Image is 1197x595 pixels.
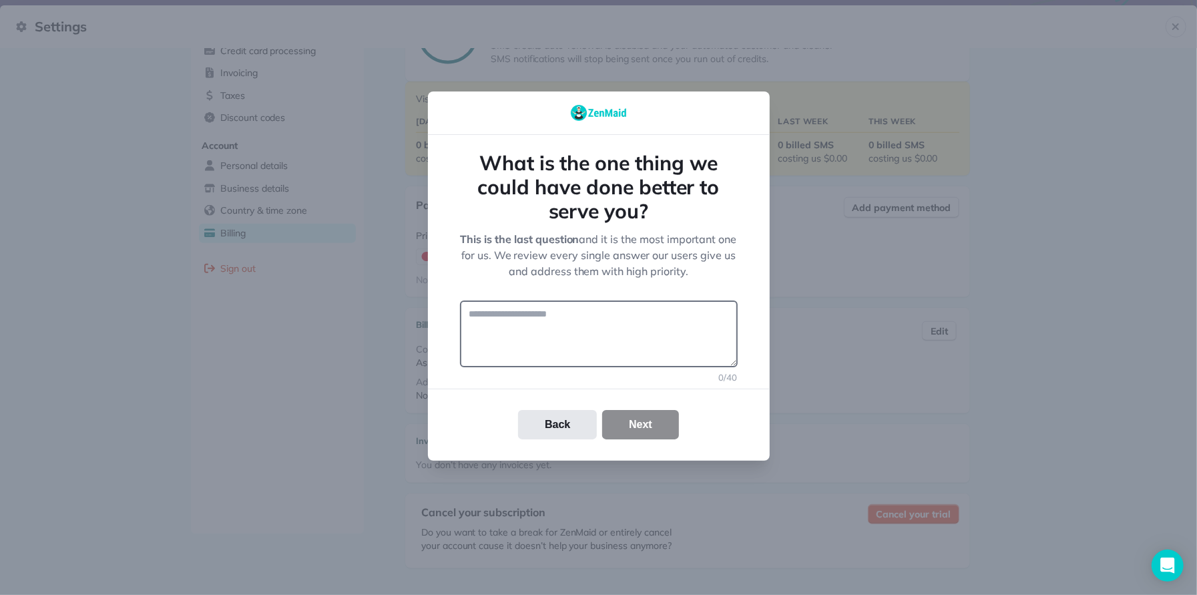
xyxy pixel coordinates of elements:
[719,373,738,383] p: /
[571,105,626,121] img: Logo
[461,232,579,246] strong: This is the last question
[460,151,738,223] h1: What is the one thing we could have done better to serve you?
[1152,550,1184,582] div: Open Intercom Messenger
[518,410,597,439] button: Back
[719,372,724,383] span: 0
[460,231,738,279] p: and it is the most important one for us. We review every single answer our users give us and addr...
[727,372,738,383] span: 40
